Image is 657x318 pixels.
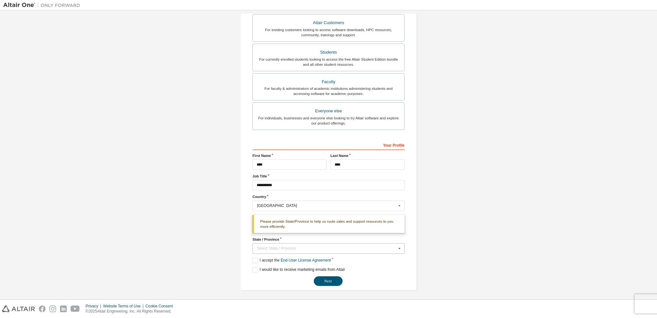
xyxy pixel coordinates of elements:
div: Cookie Consent [145,304,176,309]
div: Please provide State/Province to help us route sales and support resources to you more efficiently. [252,215,405,233]
div: For faculty & administrators of academic institutions administering students and accessing softwa... [257,86,400,96]
img: linkedin.svg [60,305,67,312]
label: I accept the [252,258,331,263]
label: First Name [252,153,327,158]
div: [GEOGRAPHIC_DATA] [257,204,397,208]
a: End-User License Agreement [281,258,331,262]
label: Country [252,194,405,199]
div: For existing customers looking to access software downloads, HPC resources, community, trainings ... [257,27,400,38]
button: Next [314,276,343,286]
label: Last Name [330,153,405,158]
div: Altair Customers [257,18,400,27]
div: Everyone else [257,107,400,116]
p: © 2025 Altair Engineering, Inc. All Rights Reserved. [86,309,177,314]
div: Privacy [86,304,103,309]
div: Students [257,48,400,57]
img: youtube.svg [71,305,80,312]
img: Altair One [3,2,83,8]
img: facebook.svg [39,305,46,312]
div: For currently enrolled students looking to access the free Altair Student Edition bundle and all ... [257,57,400,67]
label: Job Title [252,174,405,179]
div: Select State / Province [257,246,397,250]
div: For individuals, businesses and everyone else looking to try Altair software and explore our prod... [257,116,400,126]
div: Your Profile [252,140,405,150]
label: I would like to receive marketing emails from Altair [252,267,345,272]
img: instagram.svg [49,305,56,312]
img: altair_logo.svg [2,305,35,312]
div: Website Terms of Use [103,304,145,309]
div: Faculty [257,77,400,86]
label: State / Province [252,237,405,242]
